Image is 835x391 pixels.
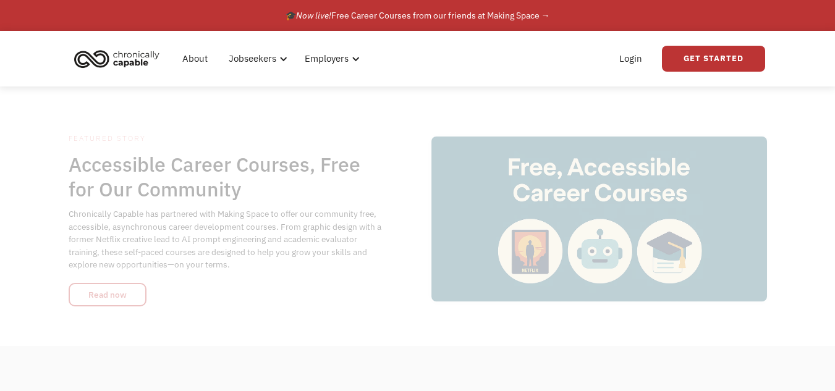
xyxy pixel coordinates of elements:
[229,51,276,66] div: Jobseekers
[69,208,383,271] div: Chronically Capable has partnered with Making Space to offer our community free, accessible, asyn...
[297,39,363,78] div: Employers
[286,8,550,23] div: 🎓 Free Career Courses from our friends at Making Space →
[69,131,383,146] div: Featured Story
[221,39,291,78] div: Jobseekers
[70,45,163,72] img: Chronically Capable logo
[662,46,765,72] a: Get Started
[175,39,215,78] a: About
[69,152,383,201] h1: Accessible Career Courses, Free for Our Community
[612,39,650,78] a: Login
[69,283,146,306] a: Read now
[305,51,349,66] div: Employers
[296,10,331,21] em: Now live!
[70,45,169,72] a: home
